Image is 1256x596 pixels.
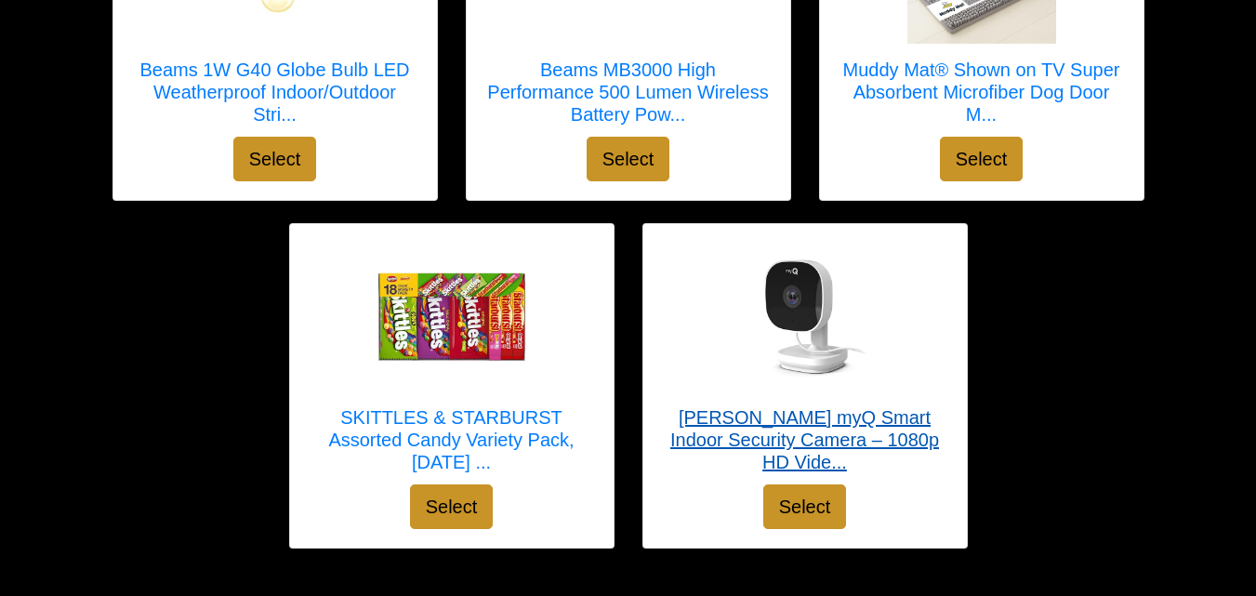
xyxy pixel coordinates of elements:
h5: Muddy Mat® Shown on TV Super Absorbent Microfiber Dog Door M... [839,59,1125,126]
a: SKITTLES & STARBURST Assorted Candy Variety Pack, Halloween Party Candy Pack, 37.05 oz (18 Count)... [309,243,595,484]
h5: [PERSON_NAME] myQ Smart Indoor Security Camera – 1080p HD Vide... [662,406,948,473]
button: Select [410,484,494,529]
h5: SKITTLES & STARBURST Assorted Candy Variety Pack, [DATE] ... [309,406,595,473]
h5: Beams 1W G40 Globe Bulb LED Weatherproof Indoor/Outdoor Stri... [132,59,418,126]
a: CHAMBERLAIN myQ Smart Indoor Security Camera – 1080p HD Video, Night Vision, Motion Detection, Wi... [662,243,948,484]
button: Select [763,484,847,529]
h5: Beams MB3000 High Performance 500 Lumen Wireless Battery Pow... [485,59,772,126]
img: CHAMBERLAIN myQ Smart Indoor Security Camera – 1080p HD Video, Night Vision, Motion Detection, Wi... [731,243,879,391]
button: Select [587,137,670,181]
button: Select [940,137,1024,181]
img: SKITTLES & STARBURST Assorted Candy Variety Pack, Halloween Party Candy Pack, 37.05 oz (18 Count)... [377,243,526,391]
button: Select [233,137,317,181]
